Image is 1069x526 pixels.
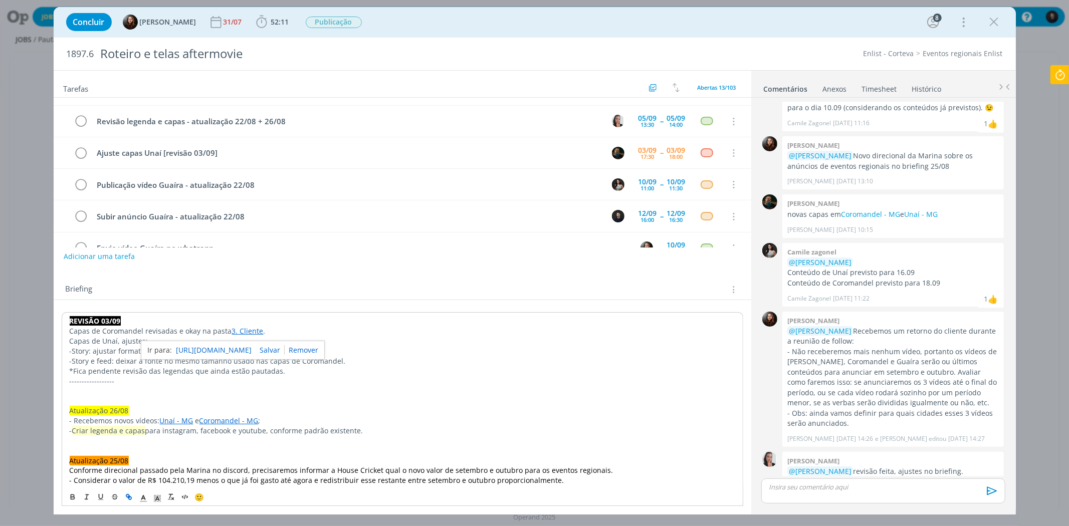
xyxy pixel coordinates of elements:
[787,119,831,128] p: Camile Zagonel
[93,147,603,159] div: Ajuste capas Unaí [revisão 03/09]
[224,19,244,26] div: 31/07
[787,347,999,408] p: - Não receberemos mais nenhum vídeo, portanto os vídeos de [PERSON_NAME], Coromandel e Guaíra ser...
[641,217,655,222] div: 16:00
[789,257,851,267] span: @[PERSON_NAME]
[259,416,261,425] span: ;
[787,151,999,171] p: Novo direcional da Marina sobre os anúncios de eventos regionais no briefing 25/08
[70,326,735,336] p: Capas de Coromandel revisadas e okay na pasta .
[836,177,873,186] span: [DATE] 13:10
[787,92,999,113] p: Vídeo de Guaíra incluso no cronograma para o dia 10.09 (considerando os conteúdos já previstos). 😉
[787,141,839,150] b: [PERSON_NAME]
[670,217,683,222] div: 16:30
[70,346,735,356] p: -Story: ajustar formato para 1080x1920.
[70,426,72,435] span: -
[70,465,613,475] span: Conforme direcional passado pela Marina no discord, precisaremos informar a House Cricket qual o ...
[72,426,145,435] span: Criar legenda e capas
[912,80,942,94] a: Histórico
[762,243,777,258] img: C
[933,14,942,22] div: 8
[641,154,655,159] div: 17:30
[66,13,112,31] button: Concluir
[787,278,999,288] p: Conteúdo de Coromandel previsto para 18.09
[787,294,831,303] p: Camile Zagonel
[661,118,664,125] span: --
[70,356,735,366] p: -Story e feed: deixar a fonte no mesmo tamanho usado nas capas de Coromandel.
[667,178,686,185] div: 10/09
[762,136,777,151] img: E
[195,416,199,425] span: e
[925,14,941,30] button: 8
[70,376,735,386] p: ------------------
[54,7,1016,514] div: dialog
[271,17,289,27] span: 52:11
[984,294,988,304] div: 1
[948,434,985,443] span: [DATE] 14:27
[667,241,686,248] div: 10/09
[136,491,150,503] span: Cor do Texto
[232,326,264,336] a: 3. Cliente
[789,326,851,336] span: @[PERSON_NAME]
[639,240,655,255] button: E
[640,241,653,254] img: E
[762,194,777,209] img: M
[787,316,839,325] b: [PERSON_NAME]
[787,268,999,278] p: Conteúdo de Unaí previsto para 16.09
[612,178,624,191] img: C
[67,49,94,60] span: 1897.6
[70,366,735,376] p: *Fica pendente revisão das legendas que ainda estão pautadas.
[836,225,873,234] span: [DATE] 10:15
[93,179,603,191] div: Publicação vídeo Guaíra - atualização 22/08
[195,492,204,502] span: 🙂
[787,177,834,186] p: [PERSON_NAME]
[254,14,292,30] button: 52:11
[394,485,557,495] em: na frente do nome de campanha inserir a sigla "
[661,149,664,156] span: --
[661,213,664,220] span: --
[638,178,657,185] div: 10/09
[63,247,135,266] button: Adicionar uma tarefa
[123,15,196,30] button: E[PERSON_NAME]
[789,151,851,160] span: @[PERSON_NAME]
[145,426,363,435] span: para instagram, facebook e youtube, conforme padrão existente.
[670,122,683,127] div: 14:00
[612,210,624,222] img: C
[673,83,680,92] img: arrow-down-up.svg
[823,84,847,94] div: Anexos
[763,80,808,94] a: Comentários
[611,114,626,129] button: C
[670,154,683,159] div: 18:00
[160,416,193,425] a: Unaí - MG
[306,17,362,28] span: Publicação
[787,408,999,429] p: - Obs: ainda vamos definir para quais cidades esses 3 vídeos serão anunciados.
[667,147,686,154] div: 03/09
[789,466,851,476] span: @[PERSON_NAME]
[904,209,938,219] a: Unaí - MG
[984,118,988,129] div: 1
[862,80,898,94] a: Timesheet
[988,293,998,305] div: Eduarda Pereira
[787,209,999,219] p: novas capas em e
[70,316,121,326] strong: REVISÃO 03/09
[70,336,735,346] p: Capas de Unaí, ajustes:
[787,326,999,347] p: Recebemos um retorno do cliente durante a reunião de follow:
[192,491,206,503] button: 🙂
[638,147,657,154] div: 03/09
[670,185,683,191] div: 11:30
[93,242,631,254] div: Envio vídeo Guaíra no whatsapp
[123,15,138,30] img: E
[199,416,259,425] a: Coromandel - MG
[70,475,564,485] span: - Considerar o valor de R$ 104.210,19 menos o que já foi gasto até agora e redistribuir esse rest...
[93,210,603,223] div: Subir anúncio Guaíra - atualização 22/08
[73,18,105,26] span: Concluir
[70,406,129,415] span: Atualização 26/08
[96,42,608,66] div: Roteiro e telas aftermovie
[93,115,603,128] div: Revisão legenda e capas - atualização 22/08 + 26/08
[787,456,839,465] b: [PERSON_NAME]
[787,434,834,443] p: [PERSON_NAME]
[70,416,160,425] span: - Recebemos novos vídeos:
[833,119,870,128] span: [DATE] 11:16
[638,210,657,217] div: 12/09
[787,199,839,208] b: [PERSON_NAME]
[864,49,914,58] a: Enlist - Corteva
[140,19,196,26] span: [PERSON_NAME]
